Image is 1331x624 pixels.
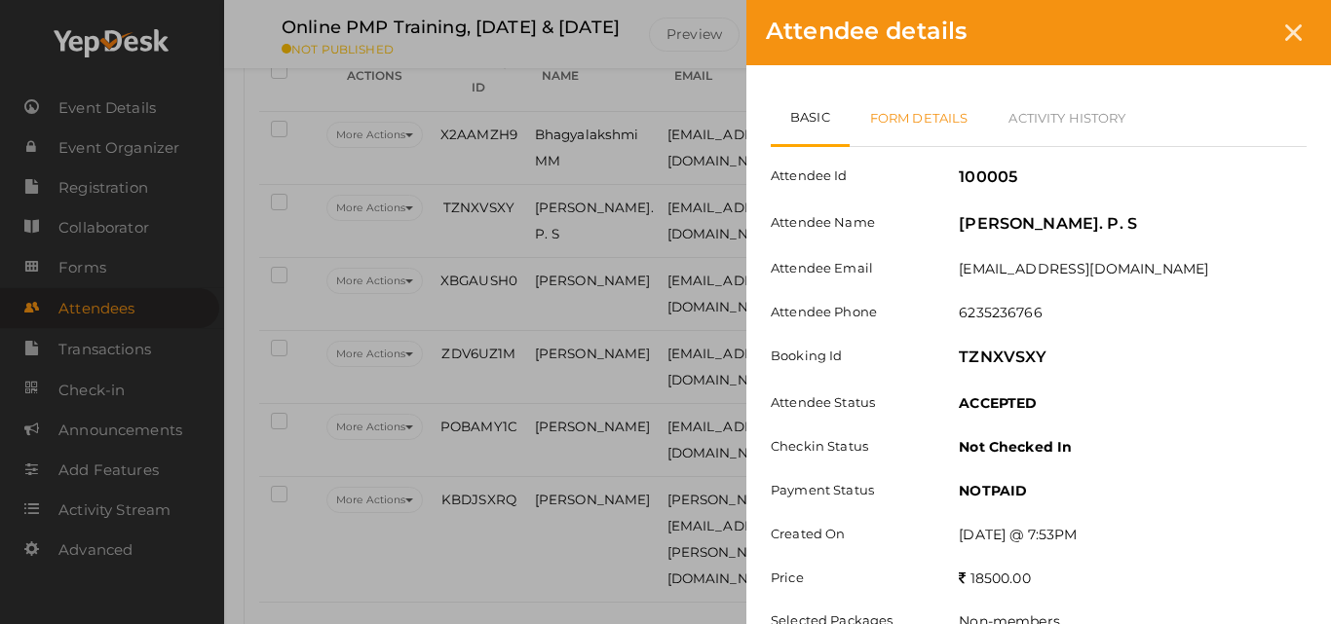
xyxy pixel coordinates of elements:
label: Attendee Email [756,259,944,277]
label: Price [756,569,944,587]
label: Attendee Status [756,393,944,412]
label: 6235236766 [959,303,1042,322]
b: NOTPAID [959,482,1027,499]
label: [PERSON_NAME]. P. S [959,213,1137,236]
span: Attendee details [766,17,967,45]
label: 100005 [959,166,1017,189]
label: [DATE] @ 7:53PM [959,525,1077,544]
label: Attendee Id [756,166,944,185]
div: 18500.00 [944,569,1321,588]
label: [EMAIL_ADDRESS][DOMAIN_NAME] [959,259,1208,278]
b: Not Checked In [959,438,1072,456]
a: Form Details [850,90,989,146]
label: Created On [756,525,944,543]
label: Attendee Name [756,213,944,232]
a: Basic [771,90,850,147]
label: Payment Status [756,481,944,499]
a: Activity History [988,90,1146,146]
b: ACCEPTED [959,394,1037,412]
label: Booking Id [756,347,944,365]
label: TZNXVSXY [959,347,1046,369]
label: Checkin Status [756,437,944,456]
label: Attendee Phone [756,303,944,321]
